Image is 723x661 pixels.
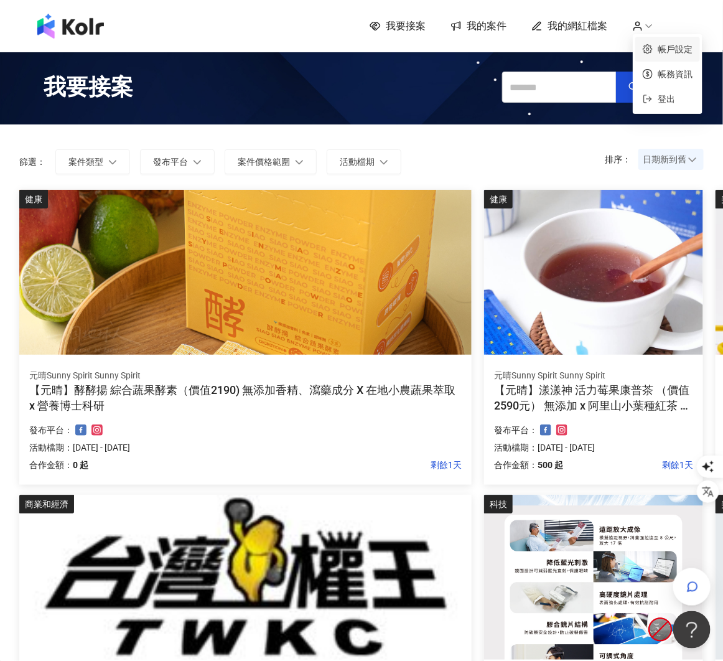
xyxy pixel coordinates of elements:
span: 活動檔期 [340,157,375,167]
div: 健康 [484,190,513,209]
div: 商業和經濟 [19,495,74,513]
button: 案件價格範圍 [225,149,317,174]
img: 漾漾神｜活力莓果康普茶沖泡粉 [484,190,703,355]
span: 我要接案 [386,19,426,33]
p: 發布平台： [494,423,538,438]
p: 0 起 [73,457,88,472]
iframe: Help Scout Beacon - Open [673,611,711,649]
span: 我要接案 [44,72,133,103]
p: 排序： [605,154,638,164]
div: 元晴Sunny Spirit Sunny Spirit [29,370,462,382]
div: 【元晴】漾漾神 活力莓果康普茶 （價值2590元） 無添加 x 阿里山小葉種紅茶 x 多國專利原料 x 營養博士科研 [494,382,693,413]
span: 我的網紅檔案 [548,19,607,33]
span: 案件類型 [68,157,103,167]
span: 日期新到舊 [643,150,699,169]
div: 科技 [484,495,513,513]
button: 活動檔期 [327,149,401,174]
span: 我的案件 [467,19,506,33]
p: 發布平台： [29,423,73,438]
a: 我要接案 [370,19,426,33]
span: 發布平台 [153,157,188,167]
span: search [628,82,640,93]
a: 我的案件 [450,19,506,33]
p: 剩餘1天 [88,457,462,472]
button: 搜尋 [616,72,679,103]
p: 剩餘1天 [563,457,693,472]
div: 元晴Sunny Spirit Sunny Spirit [494,370,693,382]
a: 我的網紅檔案 [531,19,607,33]
img: Elf睛靈 [484,495,703,660]
div: 【元晴】酵酵揚 綜合蔬果酵素（價值2190) 無添加香精、瀉藥成分 X 在地小農蔬果萃取 x 營養博士科研 [29,382,462,413]
button: 案件類型 [55,149,130,174]
p: 活動檔期：[DATE] - [DATE] [494,440,693,455]
p: 合作金額： [29,457,73,472]
button: 發布平台 [140,149,215,174]
a: 帳務資訊 [658,69,693,79]
p: 活動檔期：[DATE] - [DATE] [29,440,462,455]
img: 第十六屆台灣權王 [19,495,472,660]
span: 案件價格範圍 [238,157,290,167]
a: 帳戶設定 [658,44,693,54]
p: 篩選： [19,157,45,167]
img: logo [37,14,104,39]
span: 登出 [658,94,675,104]
p: 500 起 [538,457,563,472]
div: 健康 [19,190,48,209]
img: 酵酵揚｜綜合蔬果酵素 [19,190,472,355]
p: 合作金額： [494,457,538,472]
